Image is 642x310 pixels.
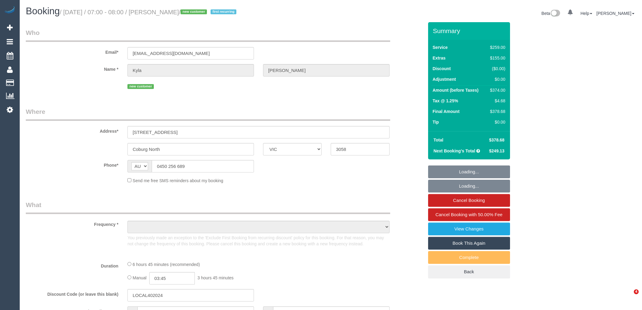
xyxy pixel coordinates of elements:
div: $4.68 [488,98,505,104]
div: $259.00 [488,44,505,50]
label: Email* [21,47,123,55]
legend: What [26,200,390,214]
label: Name * [21,64,123,72]
label: Extras [433,55,446,61]
label: Service [433,44,448,50]
div: $0.00 [488,76,505,82]
label: Adjustment [433,76,456,82]
a: [PERSON_NAME] [596,11,634,16]
label: Final Amount [433,108,460,114]
span: $378.68 [489,138,505,142]
div: ($0.00) [488,66,505,72]
a: Help [580,11,592,16]
a: Beta [542,11,560,16]
div: $155.00 [488,55,505,61]
span: Send me free SMS reminders about my booking [133,178,223,183]
label: Address* [21,126,123,134]
a: Cancel Booking [428,194,510,207]
label: Duration [21,261,123,269]
legend: Who [26,28,390,42]
strong: Total [434,138,443,142]
label: Tax @ 1.25% [433,98,458,104]
span: first recurring [211,9,236,14]
div: $0.00 [488,119,505,125]
a: Book This Again [428,237,510,250]
img: New interface [550,10,560,18]
label: Tip [433,119,439,125]
input: Last Name* [263,64,390,77]
div: $374.00 [488,87,505,93]
img: Automaid Logo [4,6,16,15]
strong: Next Booking's Total [434,148,475,153]
label: Discount [433,66,451,72]
label: Phone* [21,160,123,168]
iframe: Intercom live chat [621,289,636,304]
span: / [179,9,238,15]
h3: Summary [433,27,507,34]
span: 6 hours 45 minutes (recommended) [133,262,200,267]
span: 3 hours 45 minutes [198,275,234,280]
span: $249.13 [489,148,505,153]
input: Phone* [152,160,254,172]
label: Amount (before Taxes) [433,87,478,93]
div: $378.68 [488,108,505,114]
input: First Name* [127,64,254,77]
input: Post Code* [331,143,389,155]
a: Cancel Booking with 50.00% Fee [428,208,510,221]
a: View Changes [428,223,510,235]
span: new customer [127,84,154,89]
span: Cancel Booking with 50.00% Fee [435,212,502,217]
a: Back [428,265,510,278]
span: Booking [26,6,60,16]
legend: Where [26,107,390,121]
span: new customer [181,9,207,14]
input: Suburb* [127,143,254,155]
small: / [DATE] / 07:00 - 08:00 / [PERSON_NAME] [60,9,238,15]
input: Email* [127,47,254,60]
p: You previously made an exception to the 'Exclude First Booking from recurring discount' policy fo... [127,235,390,247]
label: Frequency * [21,219,123,227]
span: 4 [634,289,639,294]
label: Discount Code (or leave this blank) [21,289,123,297]
span: Manual [133,275,147,280]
